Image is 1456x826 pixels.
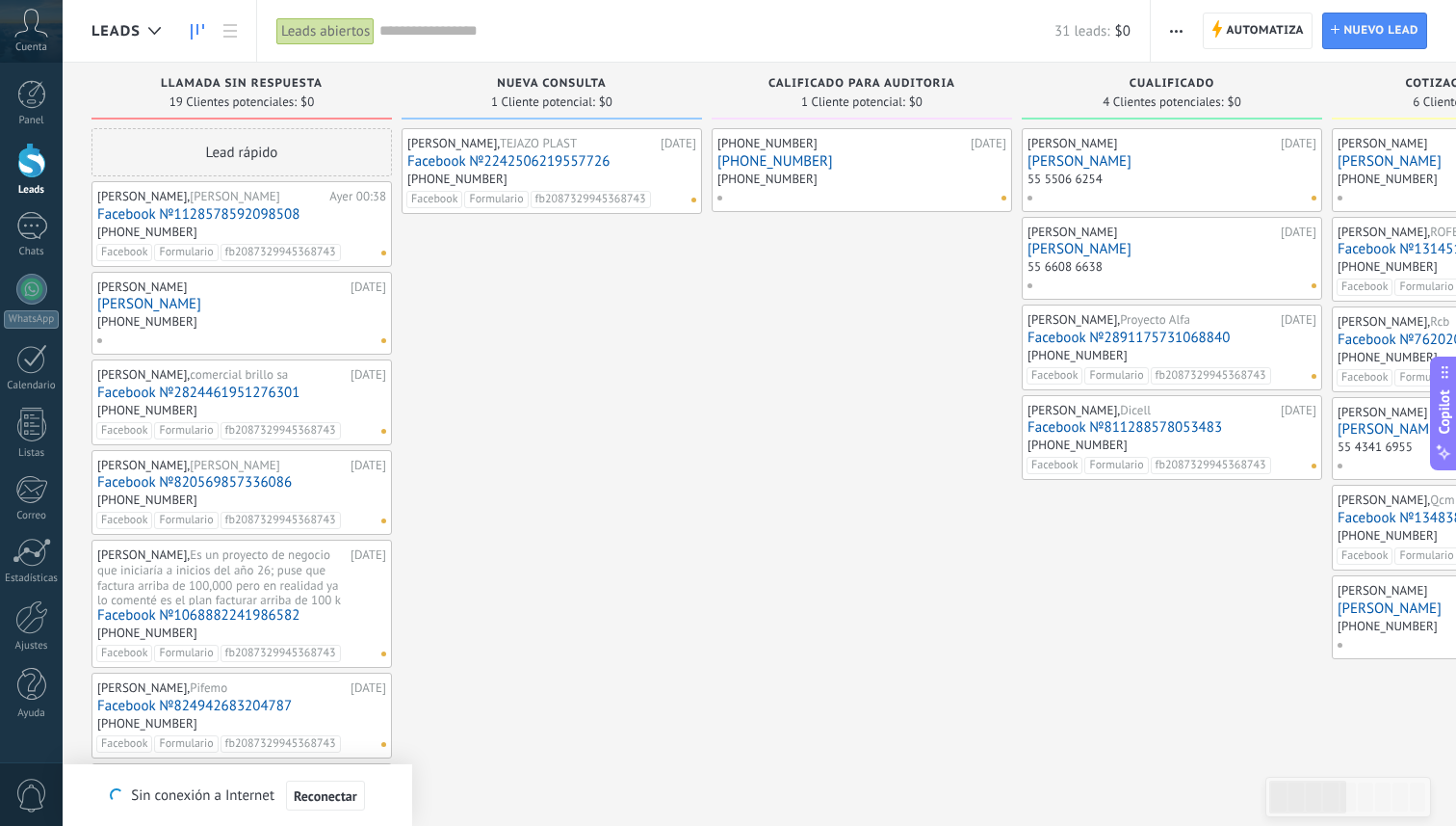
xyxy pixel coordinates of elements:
[1281,225,1316,240] div: [DATE]
[1027,403,1276,418] div: [PERSON_NAME],
[1084,367,1148,385] span: Formulario
[1027,258,1103,275] div: 55 6608 6638
[1226,13,1304,48] span: Automatiza
[190,366,288,383] span: comercial brillo sa
[4,380,60,392] div: Calendario
[407,171,507,187] div: [PHONE_NUMBER]
[351,458,386,473] div: [DATE]
[1338,618,1438,634] div: [PHONE_NUMBER]
[381,742,386,747] span: No hay nada asignado
[97,698,386,714] a: Facebook №824942683204787
[1337,547,1392,565] span: Facebook
[190,188,279,204] span: [PERSON_NAME]
[97,547,346,605] div: [PERSON_NAME],
[1115,22,1131,40] span: $0
[1338,349,1438,365] div: [PHONE_NUMBER]
[4,707,60,720] div: Ayuda
[1027,437,1128,453] div: [PHONE_NUMBER]
[1054,22,1109,40] span: 31 leads:
[4,573,60,585] div: Estadísticas
[4,510,60,522] div: Correo
[1031,77,1313,93] div: Cualificado
[97,189,325,204] div: [PERSON_NAME],
[1338,527,1438,544] div: [PHONE_NUMBER]
[407,136,656,151] div: [PERSON_NAME],
[1027,153,1316,170] a: [PERSON_NAME]
[1001,196,1006,200] span: No hay nada asignado
[97,492,197,508] div: [PHONE_NUMBER]
[96,645,152,662] span: Facebook
[1338,439,1413,455] div: 55 4341 6955
[15,41,47,54] span: Cuenta
[221,244,341,261] span: fb2087329945368743
[91,22,141,40] span: Leads
[717,171,818,187] div: [PHONE_NUMBER]
[97,402,197,418] div: [PHONE_NUMBER]
[1228,96,1241,108] span: $0
[661,136,696,151] div: [DATE]
[721,77,1002,93] div: Calificado para auditoria
[1312,464,1316,468] span: No hay nada asignado
[4,115,60,127] div: Panel
[1343,13,1418,48] span: Nuevo lead
[1027,312,1276,328] div: [PERSON_NAME],
[154,512,218,529] span: Formulario
[1312,283,1316,288] span: No hay nada asignado
[110,780,364,812] div: Sin conexión a Internet
[1027,136,1276,151] div: [PERSON_NAME]
[91,128,392,176] div: Lead rápido
[221,735,341,753] span: fb2087329945368743
[1084,457,1148,474] span: Formulario
[971,136,1006,151] div: [DATE]
[154,422,218,440] span: Formulario
[464,191,528,208] span: Formulario
[97,715,197,732] div: [PHONE_NUMBER]
[4,447,60,460] div: Listas
[1338,171,1438,187] div: [PHONE_NUMBER]
[4,184,60,197] div: Leads
[407,153,696,170] a: Facebook №2242506219557726
[1281,312,1316,328] div: [DATE]
[329,189,386,204] div: Ayer 00:38
[381,338,386,343] span: No hay nada asignado
[221,645,341,662] span: fb2087329945368743
[97,296,386,312] a: [PERSON_NAME]
[221,422,341,440] span: fb2087329945368743
[381,429,386,434] span: No hay nada asignado
[717,153,1006,170] a: [PHONE_NUMBER]
[97,546,341,608] span: Es un proyecto de negocio que iniciaría a inicios del año 26; puse que factura arriba de 100,000 ...
[97,385,386,401] a: Facebook №2824461951276301
[300,96,314,108] span: $0
[97,313,197,330] div: [PHONE_NUMBER]
[381,652,386,656] span: No hay nada asignado
[381,519,386,523] span: No hay nada asignado
[1312,196,1316,200] span: No hay nada asignado
[381,251,386,255] span: No hay nada asignado
[1151,367,1271,385] span: fb2087329945368743
[96,422,152,440] span: Facebook
[97,206,386,223] a: Facebook №1128578592098508
[1337,369,1392,386] span: Facebook
[599,96,612,108] span: $0
[691,198,696,202] span: No hay nada asignado
[101,77,382,93] div: Llamada sin respuesta
[169,96,297,108] span: 19 Clientes potenciales:
[97,458,346,473] div: [PERSON_NAME],
[1312,374,1316,379] span: No hay nada asignado
[1103,96,1223,108] span: 4 Clientes potenciales:
[97,607,386,624] a: Facebook №1068882241986582
[190,679,227,696] span: Pifemo
[406,191,462,208] span: Facebook
[1203,13,1313,49] a: Automatiza
[97,625,197,641] div: [PHONE_NUMBER]
[4,640,60,653] div: Ajustes
[96,735,152,753] span: Facebook
[1027,330,1316,346] a: Facebook №2891175731068840
[96,512,152,529] span: Facebook
[1430,313,1449,330] span: Rcb
[1281,136,1316,151] div: [DATE]
[221,512,341,529] span: fb2087329945368743
[351,547,386,605] div: [DATE]
[286,781,365,812] button: Reconectar
[1130,77,1215,91] span: Cualificado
